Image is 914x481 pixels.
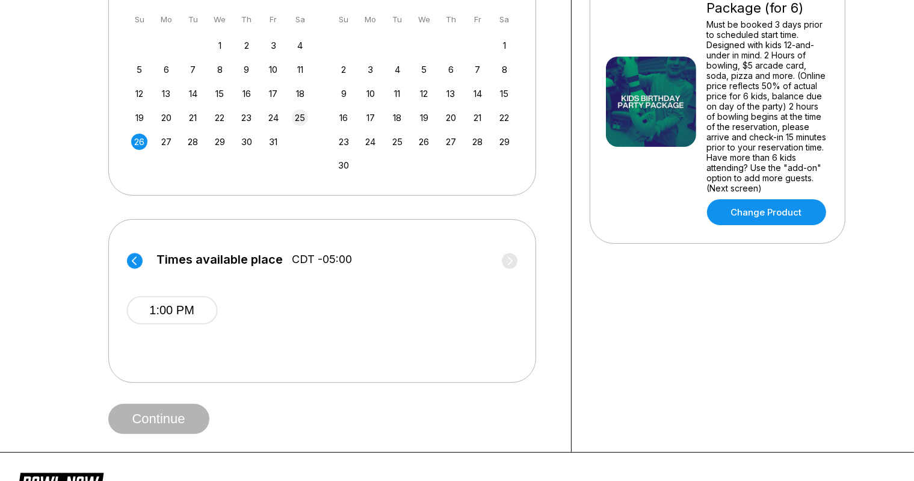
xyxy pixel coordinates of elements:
div: Sa [496,11,513,28]
div: Th [443,11,459,28]
div: Mo [362,11,378,28]
div: We [416,11,432,28]
div: Th [238,11,255,28]
div: Choose Friday, October 10th, 2025 [265,61,282,78]
div: month 2025-10 [130,36,310,150]
div: Choose Thursday, October 16th, 2025 [238,85,255,102]
span: Times available place [156,253,283,266]
div: Choose Sunday, October 5th, 2025 [131,61,147,78]
div: Choose Tuesday, October 14th, 2025 [185,85,201,102]
div: Choose Monday, November 3rd, 2025 [362,61,378,78]
div: Choose Sunday, October 12th, 2025 [131,85,147,102]
img: Kids Birthday Party Package (for 6) [606,57,696,147]
div: Choose Thursday, November 20th, 2025 [443,110,459,126]
div: Choose Saturday, November 8th, 2025 [496,61,513,78]
div: Choose Thursday, October 2nd, 2025 [238,37,255,54]
div: Choose Monday, November 10th, 2025 [362,85,378,102]
div: Choose Tuesday, November 25th, 2025 [389,134,406,150]
div: Choose Friday, November 7th, 2025 [469,61,486,78]
div: Choose Wednesday, November 26th, 2025 [416,134,432,150]
div: Choose Thursday, October 9th, 2025 [238,61,255,78]
div: Choose Thursday, November 27th, 2025 [443,134,459,150]
div: Choose Friday, November 14th, 2025 [469,85,486,102]
div: Choose Saturday, October 11th, 2025 [292,61,308,78]
div: Choose Sunday, November 16th, 2025 [336,110,352,126]
div: Choose Wednesday, October 29th, 2025 [212,134,228,150]
div: Choose Thursday, October 23rd, 2025 [238,110,255,126]
div: Choose Tuesday, October 7th, 2025 [185,61,201,78]
div: Choose Tuesday, November 11th, 2025 [389,85,406,102]
div: Choose Sunday, October 26th, 2025 [131,134,147,150]
div: Choose Tuesday, November 18th, 2025 [389,110,406,126]
div: Choose Monday, November 17th, 2025 [362,110,378,126]
div: month 2025-11 [334,36,514,174]
div: Choose Monday, October 20th, 2025 [158,110,174,126]
div: Choose Thursday, November 13th, 2025 [443,85,459,102]
div: Choose Tuesday, October 21st, 2025 [185,110,201,126]
div: Choose Thursday, November 6th, 2025 [443,61,459,78]
div: Choose Monday, November 24th, 2025 [362,134,378,150]
div: Choose Friday, October 31st, 2025 [265,134,282,150]
div: Choose Friday, October 17th, 2025 [265,85,282,102]
div: Choose Saturday, November 15th, 2025 [496,85,513,102]
div: Choose Friday, October 24th, 2025 [265,110,282,126]
div: Fr [265,11,282,28]
div: Mo [158,11,174,28]
div: Choose Sunday, November 9th, 2025 [336,85,352,102]
div: Must be booked 3 days prior to scheduled start time. Designed with kids 12-and-under in mind. 2 H... [707,19,829,193]
div: Choose Saturday, October 4th, 2025 [292,37,308,54]
div: Choose Friday, November 21st, 2025 [469,110,486,126]
div: Choose Sunday, November 23rd, 2025 [336,134,352,150]
div: Choose Wednesday, November 19th, 2025 [416,110,432,126]
div: Choose Thursday, October 30th, 2025 [238,134,255,150]
span: CDT -05:00 [292,253,352,266]
div: Su [336,11,352,28]
div: Choose Wednesday, November 5th, 2025 [416,61,432,78]
div: Sa [292,11,308,28]
div: Choose Saturday, November 29th, 2025 [496,134,513,150]
div: Su [131,11,147,28]
button: 1:00 PM [126,296,217,324]
div: Choose Monday, October 13th, 2025 [158,85,174,102]
div: Choose Monday, October 6th, 2025 [158,61,174,78]
div: Choose Wednesday, October 8th, 2025 [212,61,228,78]
div: Choose Saturday, October 25th, 2025 [292,110,308,126]
div: Choose Wednesday, October 1st, 2025 [212,37,228,54]
div: Choose Saturday, November 1st, 2025 [496,37,513,54]
div: Choose Friday, October 3rd, 2025 [265,37,282,54]
div: Choose Sunday, November 2nd, 2025 [336,61,352,78]
div: We [212,11,228,28]
a: Change Product [707,199,826,225]
div: Choose Wednesday, October 22nd, 2025 [212,110,228,126]
div: Choose Wednesday, November 12th, 2025 [416,85,432,102]
div: Choose Tuesday, October 28th, 2025 [185,134,201,150]
div: Tu [389,11,406,28]
div: Fr [469,11,486,28]
div: Choose Monday, October 27th, 2025 [158,134,174,150]
div: Tu [185,11,201,28]
div: Choose Wednesday, October 15th, 2025 [212,85,228,102]
div: Choose Tuesday, November 4th, 2025 [389,61,406,78]
div: Choose Saturday, November 22nd, 2025 [496,110,513,126]
div: Choose Friday, November 28th, 2025 [469,134,486,150]
div: Choose Sunday, October 19th, 2025 [131,110,147,126]
div: Choose Saturday, October 18th, 2025 [292,85,308,102]
div: Choose Sunday, November 30th, 2025 [336,157,352,173]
